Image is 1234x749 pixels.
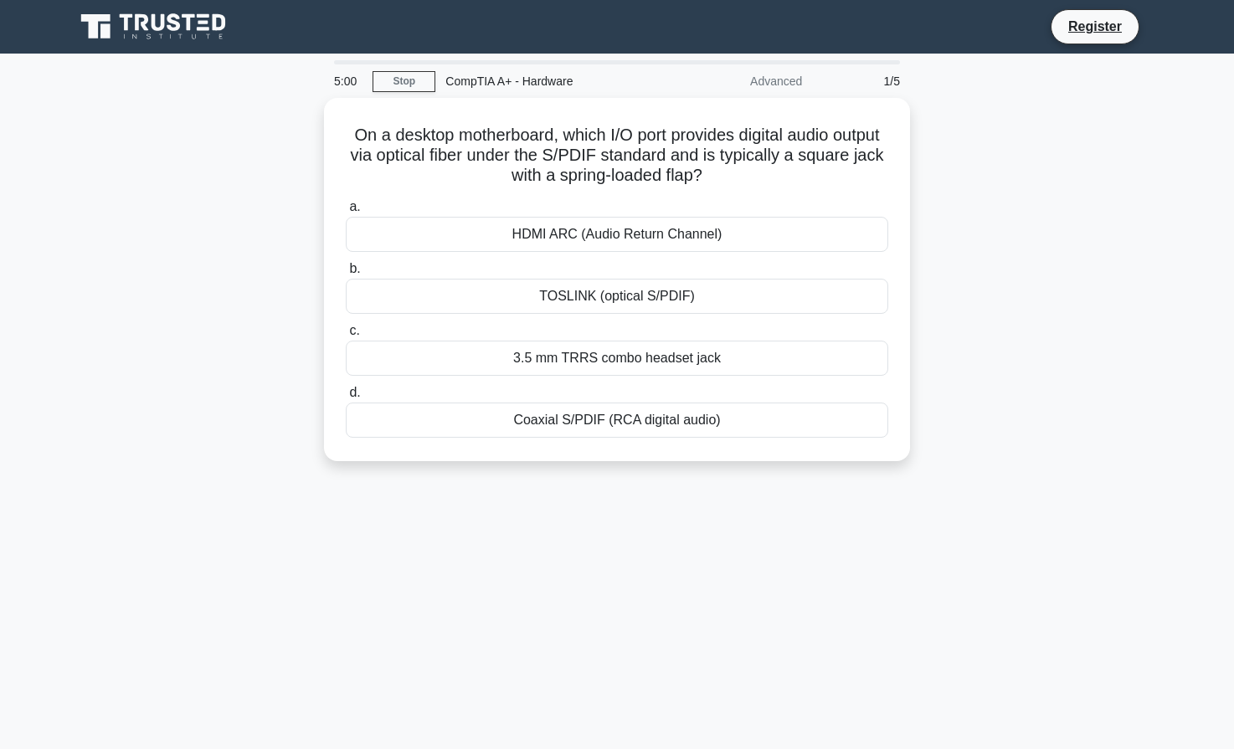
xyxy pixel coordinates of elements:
h5: On a desktop motherboard, which I/O port provides digital audio output via optical fiber under th... [344,125,890,187]
div: Coaxial S/PDIF (RCA digital audio) [346,403,888,438]
div: Advanced [666,64,812,98]
span: a. [349,199,360,213]
span: c. [349,323,359,337]
a: Stop [373,71,435,92]
div: TOSLINK (optical S/PDIF) [346,279,888,314]
a: Register [1058,16,1132,37]
div: 1/5 [812,64,910,98]
span: b. [349,261,360,275]
div: 3.5 mm TRRS combo headset jack [346,341,888,376]
div: HDMI ARC (Audio Return Channel) [346,217,888,252]
div: 5:00 [324,64,373,98]
span: d. [349,385,360,399]
div: CompTIA A+ - Hardware [435,64,666,98]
